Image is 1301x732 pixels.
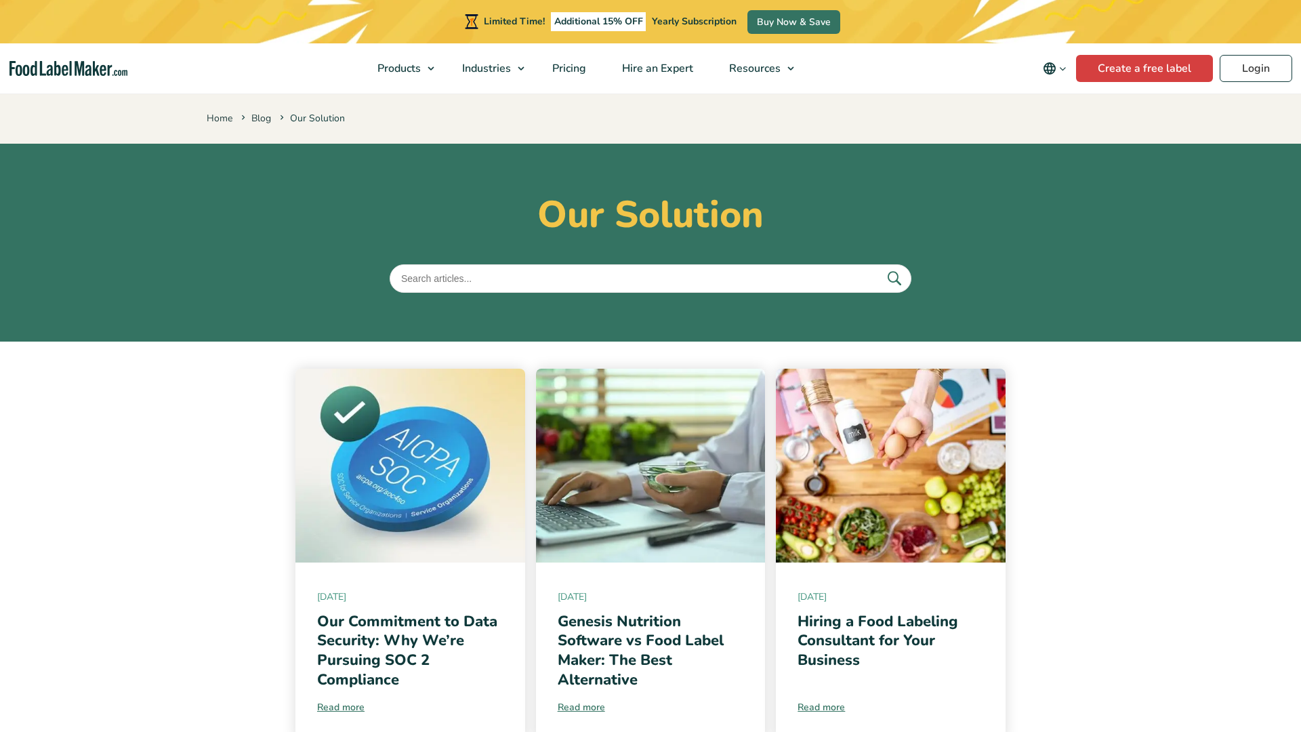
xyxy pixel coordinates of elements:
span: Our Solution [277,112,345,125]
span: [DATE] [558,590,744,604]
span: Pricing [548,61,587,76]
span: Additional 15% OFF [551,12,646,31]
a: Pricing [535,43,601,94]
span: Hire an Expert [618,61,695,76]
a: Our Commitment to Data Security: Why We’re Pursuing SOC 2 Compliance [317,611,497,690]
a: Blog [251,112,271,125]
a: Create a free label [1076,55,1213,82]
a: Industries [445,43,531,94]
span: Industries [458,61,512,76]
a: Products [360,43,441,94]
a: Food Label Maker homepage [9,61,127,77]
a: Read more [558,700,744,714]
a: Genesis Nutrition Software vs Food Label Maker: The Best Alternative [558,611,724,690]
a: Hiring a Food Labeling Consultant for Your Business [798,611,958,670]
a: Read more [317,700,503,714]
span: [DATE] [317,590,503,604]
a: Home [207,112,232,125]
span: Yearly Subscription [652,15,737,28]
a: Login [1220,55,1292,82]
input: Search articles... [390,264,911,293]
a: Buy Now & Save [747,10,840,34]
a: Read more [798,700,984,714]
a: Hire an Expert [604,43,708,94]
h1: Our Solution [207,192,1094,237]
span: Resources [725,61,782,76]
a: Resources [711,43,801,94]
button: Change language [1033,55,1076,82]
span: [DATE] [798,590,984,604]
span: Products [373,61,422,76]
span: Limited Time! [484,15,545,28]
